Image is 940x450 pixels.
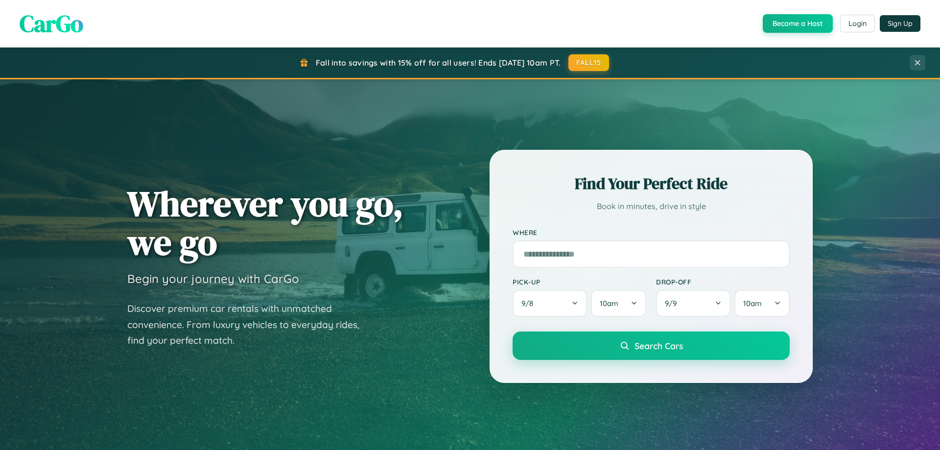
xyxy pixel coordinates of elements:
[513,173,790,194] h2: Find Your Perfect Ride
[513,332,790,360] button: Search Cars
[656,278,790,286] label: Drop-off
[763,14,833,33] button: Become a Host
[634,340,683,351] span: Search Cars
[127,301,372,349] p: Discover premium car rentals with unmatched convenience. From luxury vehicles to everyday rides, ...
[513,290,587,317] button: 9/8
[513,228,790,237] label: Where
[521,299,538,308] span: 9 / 8
[127,184,403,261] h1: Wherever you go, we go
[656,290,730,317] button: 9/9
[316,58,561,68] span: Fall into savings with 15% off for all users! Ends [DATE] 10am PT.
[591,290,646,317] button: 10am
[840,15,875,32] button: Login
[600,299,618,308] span: 10am
[513,199,790,213] p: Book in minutes, drive in style
[665,299,681,308] span: 9 / 9
[734,290,790,317] button: 10am
[743,299,762,308] span: 10am
[513,278,646,286] label: Pick-up
[20,7,83,40] span: CarGo
[568,54,610,71] button: FALL15
[127,271,299,286] h3: Begin your journey with CarGo
[880,15,920,32] button: Sign Up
